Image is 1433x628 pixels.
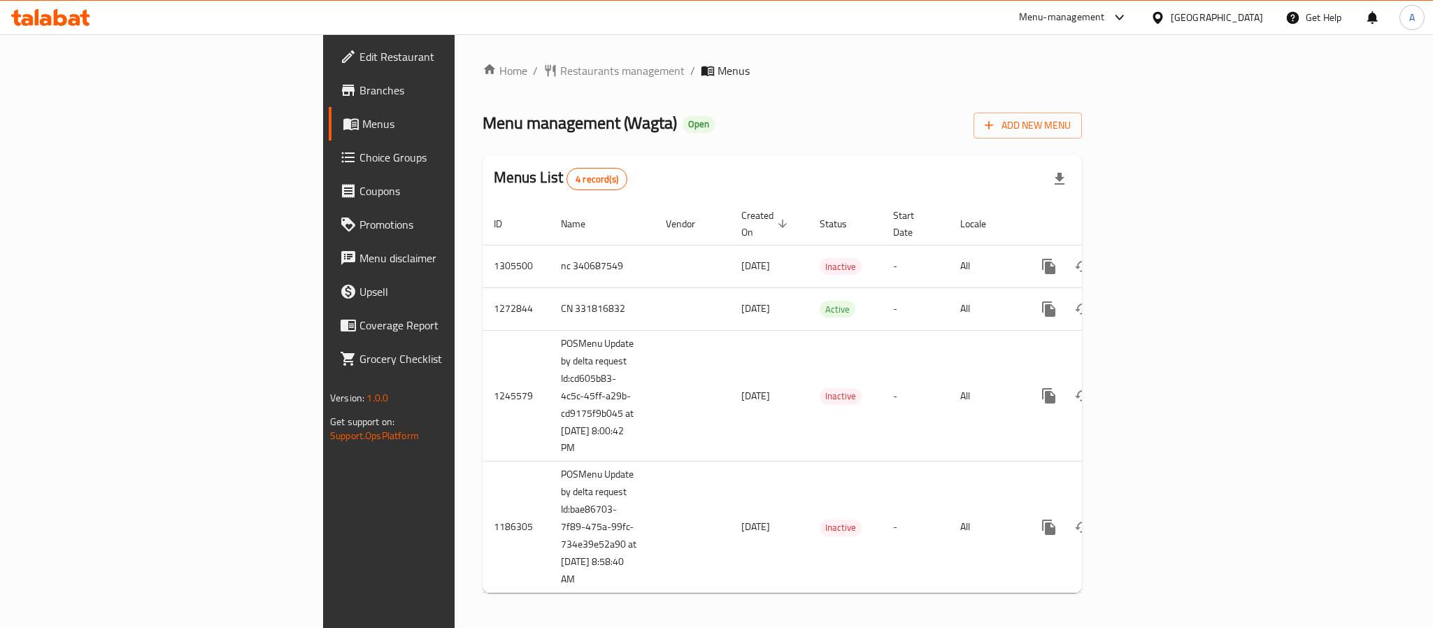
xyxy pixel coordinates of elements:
span: [DATE] [741,257,770,275]
span: Locale [960,215,1004,232]
table: enhanced table [483,203,1178,594]
span: Version: [330,389,364,407]
div: Inactive [820,258,862,275]
button: Add New Menu [974,113,1082,138]
button: more [1032,250,1066,283]
span: Active [820,301,855,317]
span: Name [561,215,604,232]
nav: breadcrumb [483,62,1082,79]
span: [DATE] [741,518,770,536]
td: - [882,330,949,462]
button: Change Status [1066,292,1099,326]
td: All [949,245,1021,287]
td: All [949,462,1021,593]
td: POSMenu Update by delta request Id:cd605b83-4c5c-45ff-a29b-cd9175f9b045 at [DATE] 8:00:42 PM [550,330,655,462]
span: Open [683,118,715,130]
a: Edit Restaurant [329,40,562,73]
a: Coverage Report [329,308,562,342]
span: Promotions [359,216,551,233]
span: Menus [718,62,750,79]
span: Coupons [359,183,551,199]
div: [GEOGRAPHIC_DATA] [1171,10,1263,25]
a: Coupons [329,174,562,208]
td: POSMenu Update by delta request Id:bae86703-7f89-475a-99fc-734e39e52a90 at [DATE] 8:58:40 AM [550,462,655,593]
a: Branches [329,73,562,107]
span: Inactive [820,520,862,536]
div: Export file [1043,162,1076,196]
span: Menus [362,115,551,132]
span: Created On [741,207,792,241]
span: Inactive [820,259,862,275]
a: Menu disclaimer [329,241,562,275]
span: Restaurants management [560,62,685,79]
span: 4 record(s) [567,173,627,186]
td: - [882,245,949,287]
span: [DATE] [741,299,770,317]
span: Vendor [666,215,713,232]
td: nc 340687549 [550,245,655,287]
span: Add New Menu [985,117,1071,134]
span: [DATE] [741,387,770,405]
a: Restaurants management [543,62,685,79]
div: Menu-management [1019,9,1105,26]
span: Coverage Report [359,317,551,334]
div: Inactive [820,388,862,405]
td: All [949,287,1021,330]
div: Total records count [566,168,627,190]
button: Change Status [1066,250,1099,283]
button: more [1032,511,1066,544]
button: more [1032,292,1066,326]
span: A [1409,10,1415,25]
a: Promotions [329,208,562,241]
span: Status [820,215,865,232]
a: Choice Groups [329,141,562,174]
span: Edit Restaurant [359,48,551,65]
span: Upsell [359,283,551,300]
span: Grocery Checklist [359,350,551,367]
a: Menus [329,107,562,141]
td: - [882,462,949,593]
span: Get support on: [330,413,394,431]
span: Branches [359,82,551,99]
span: Start Date [893,207,932,241]
span: Menu management ( Wagta ) [483,107,677,138]
span: Choice Groups [359,149,551,166]
li: / [690,62,695,79]
span: Inactive [820,388,862,404]
td: CN 331816832 [550,287,655,330]
button: Change Status [1066,511,1099,544]
button: more [1032,379,1066,413]
th: Actions [1021,203,1178,245]
td: - [882,287,949,330]
a: Upsell [329,275,562,308]
a: Grocery Checklist [329,342,562,376]
span: 1.0.0 [366,389,388,407]
a: Support.OpsPlatform [330,427,419,445]
span: Menu disclaimer [359,250,551,266]
button: Change Status [1066,379,1099,413]
span: ID [494,215,520,232]
td: All [949,330,1021,462]
h2: Menus List [494,167,627,190]
div: Open [683,116,715,133]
